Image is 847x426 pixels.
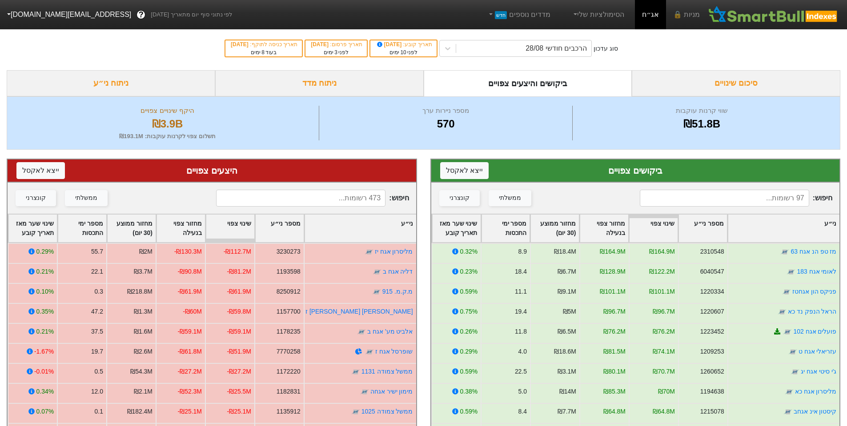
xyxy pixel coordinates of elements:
[91,347,103,356] div: 19.7
[783,407,792,416] img: tase link
[640,190,832,207] span: חיפוש :
[728,215,839,242] div: Toggle SortBy
[277,267,301,276] div: 1193598
[231,41,250,48] span: [DATE]
[178,347,202,356] div: -₪61.8M
[600,267,625,276] div: ₪128.9M
[603,367,626,376] div: ₪80.1M
[653,407,675,416] div: ₪64.8M
[206,215,254,242] div: Toggle SortBy
[305,308,413,315] a: [PERSON_NAME] [PERSON_NAME] ז
[514,267,526,276] div: 18.4
[700,267,724,276] div: 6040547
[216,190,385,207] input: 473 רשומות...
[557,407,576,416] div: ₪7.7M
[514,287,526,296] div: 11.1
[8,215,57,242] div: Toggle SortBy
[780,247,789,256] img: tase link
[440,164,831,177] div: ביקושים צפויים
[65,190,108,206] button: ממשלתי
[782,287,791,296] img: tase link
[432,215,481,242] div: Toggle SortBy
[351,407,360,416] img: tase link
[792,288,836,295] a: פניקס הון אגחטז
[788,347,797,356] img: tase link
[793,408,836,415] a: קיסטון אינ אגחב
[700,367,724,376] div: 1260652
[34,347,54,356] div: -1.67%
[310,40,362,48] div: תאריך פרסום :
[450,193,470,203] div: קונצרני
[178,367,202,376] div: -₪27.2M
[277,367,301,376] div: 1172220
[321,116,570,132] div: 570
[783,327,792,336] img: tase link
[372,287,381,296] img: tase link
[575,116,829,132] div: ₪51.8B
[157,215,205,242] div: Toggle SortBy
[653,347,675,356] div: ₪74.1M
[460,267,477,276] div: 0.23%
[7,70,215,96] div: ניתוח ני״ע
[649,247,674,256] div: ₪164.9M
[16,164,407,177] div: היצעים צפויים
[255,215,304,242] div: Toggle SortBy
[707,6,840,24] img: SmartBull
[134,307,153,316] div: ₪1.3M
[227,387,251,396] div: -₪25.5M
[557,367,576,376] div: ₪3.1M
[514,307,526,316] div: 19.4
[653,307,675,316] div: ₪96.7M
[424,70,632,96] div: ביקושים והיצעים צפויים
[36,247,54,256] div: 0.29%
[514,367,526,376] div: 22.5
[178,387,202,396] div: -₪52.3M
[277,387,301,396] div: 1182831
[482,215,530,242] div: Toggle SortBy
[632,70,840,96] div: סיכום שינויים
[439,190,480,206] button: קונצרני
[174,247,202,256] div: -₪130.3M
[518,247,526,256] div: 8.9
[382,288,413,295] a: מ.ק.מ. 915
[375,40,432,48] div: תאריך קובע :
[370,388,413,395] a: מימון ישיר אגחה
[139,9,144,21] span: ?
[58,215,106,242] div: Toggle SortBy
[460,347,477,356] div: 0.29%
[91,247,103,256] div: 55.7
[361,368,413,375] a: ממשל צמודה 1131
[360,387,369,396] img: tase link
[127,407,153,416] div: ₪182.4M
[700,247,724,256] div: 2310548
[95,287,103,296] div: 0.3
[321,106,570,116] div: מספר ניירות ערך
[134,327,153,336] div: ₪1.6M
[787,308,836,315] a: הראל הנפק נד כא
[151,10,232,19] span: לפי נתוני סוף יום מתאריך [DATE]
[557,287,576,296] div: ₪9.1M
[227,347,251,356] div: -₪51.9M
[227,367,251,376] div: -₪27.2M
[36,307,54,316] div: 0.35%
[334,49,337,56] span: 3
[603,387,626,396] div: ₪85.3M
[178,287,202,296] div: -₪61.9M
[700,287,724,296] div: 1220334
[649,287,674,296] div: ₪101.1M
[91,387,103,396] div: 12.0
[139,247,153,256] div: ₪2M
[700,387,724,396] div: 1194638
[134,387,153,396] div: ₪2.1M
[277,407,301,416] div: 1135912
[700,347,724,356] div: 1209253
[277,327,301,336] div: 1178235
[183,307,202,316] div: -₪60M
[649,267,674,276] div: ₪122.2M
[784,387,793,396] img: tase link
[640,190,809,207] input: 97 רשומות...
[365,247,373,256] img: tase link
[375,348,413,355] a: שופרסל אגח ז
[658,387,674,396] div: ₪70M
[130,367,153,376] div: ₪54.3M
